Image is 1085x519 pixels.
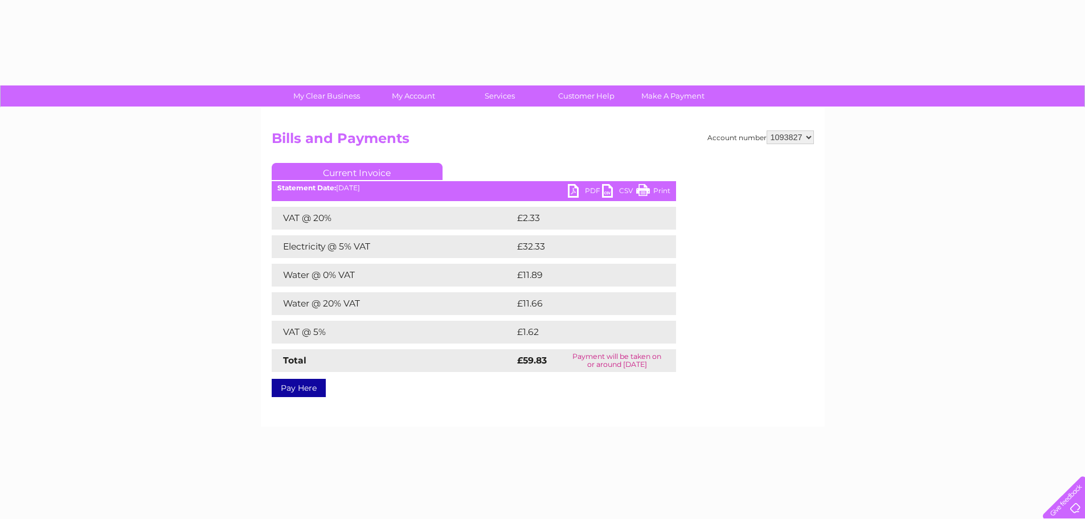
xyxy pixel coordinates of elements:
[272,264,514,287] td: Water @ 0% VAT
[558,349,676,372] td: Payment will be taken on or around [DATE]
[280,85,374,107] a: My Clear Business
[272,235,514,258] td: Electricity @ 5% VAT
[283,355,306,366] strong: Total
[707,130,814,144] div: Account number
[517,355,547,366] strong: £59.83
[636,184,670,201] a: Print
[272,130,814,152] h2: Bills and Payments
[514,321,648,344] td: £1.62
[568,184,602,201] a: PDF
[602,184,636,201] a: CSV
[272,292,514,315] td: Water @ 20% VAT
[626,85,720,107] a: Make A Payment
[272,184,676,192] div: [DATE]
[514,292,651,315] td: £11.66
[272,379,326,397] a: Pay Here
[272,163,443,180] a: Current Invoice
[514,264,651,287] td: £11.89
[277,183,336,192] b: Statement Date:
[514,207,649,230] td: £2.33
[272,321,514,344] td: VAT @ 5%
[514,235,653,258] td: £32.33
[272,207,514,230] td: VAT @ 20%
[453,85,547,107] a: Services
[539,85,633,107] a: Customer Help
[366,85,460,107] a: My Account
